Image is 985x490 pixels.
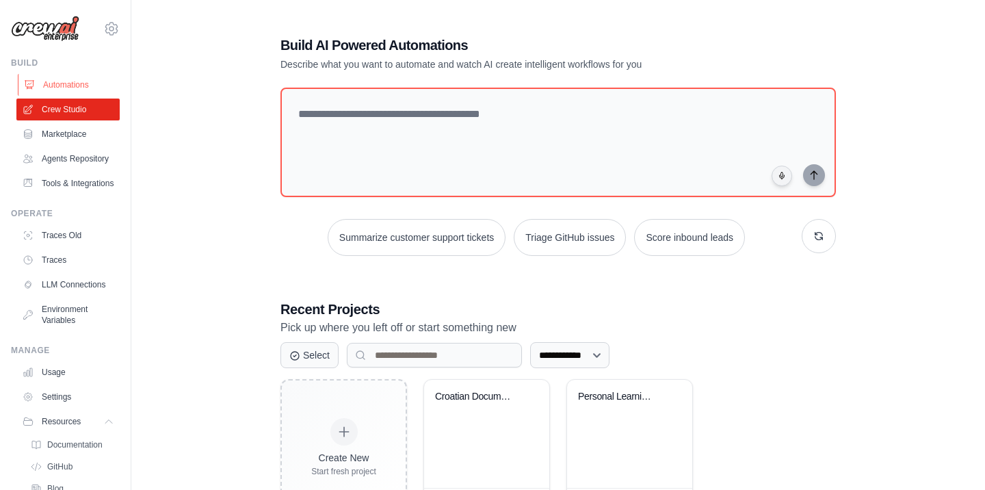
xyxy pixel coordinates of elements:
[435,391,518,403] div: Croatian Document Translator
[16,123,120,145] a: Marketplace
[280,36,740,55] h1: Build AI Powered Automations
[25,435,120,454] a: Documentation
[280,319,836,337] p: Pick up where you left off or start something new
[16,361,120,383] a: Usage
[18,74,121,96] a: Automations
[280,342,339,368] button: Select
[47,439,103,450] span: Documentation
[42,416,81,427] span: Resources
[311,451,376,465] div: Create New
[16,224,120,246] a: Traces Old
[16,274,120,296] a: LLM Connections
[16,148,120,170] a: Agents Repository
[311,466,376,477] div: Start fresh project
[11,57,120,68] div: Build
[16,99,120,120] a: Crew Studio
[11,345,120,356] div: Manage
[25,457,120,476] a: GitHub
[802,219,836,253] button: Get new suggestions
[328,219,505,256] button: Summarize customer support tickets
[280,57,740,71] p: Describe what you want to automate and watch AI create intelligent workflows for you
[514,219,626,256] button: Triage GitHub issues
[11,208,120,219] div: Operate
[16,411,120,433] button: Resources
[772,166,792,186] button: Click to speak your automation idea
[47,461,73,472] span: GitHub
[16,298,120,331] a: Environment Variables
[16,249,120,271] a: Traces
[16,172,120,194] a: Tools & Integrations
[917,424,985,490] iframe: Chat Widget
[16,386,120,408] a: Settings
[634,219,745,256] button: Score inbound leads
[11,16,79,42] img: Logo
[280,300,836,319] h3: Recent Projects
[578,391,661,403] div: Personal Learning Management System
